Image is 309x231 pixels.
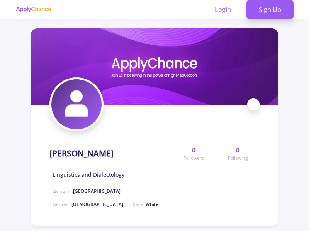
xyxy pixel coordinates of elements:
img: Muhammad Attarzadehavatar [51,79,102,129]
span: White [146,201,159,208]
span: Following [228,155,248,162]
span: [GEOGRAPHIC_DATA] [73,188,121,194]
span: Linguistics and Dialectology [53,171,124,179]
span: Race : [132,201,159,208]
img: Muhammad Attarzadehcover image [31,28,278,105]
img: applychance logo text only [15,7,51,13]
span: 0 [236,146,239,155]
h1: [PERSON_NAME] [49,149,114,158]
a: 0Following [216,146,260,162]
span: [DEMOGRAPHIC_DATA] [71,201,123,208]
a: 0Followers [172,146,216,162]
span: 0 [192,146,195,155]
span: Gender : [53,201,123,208]
span: Followers [183,155,204,162]
span: Living in : [53,188,121,194]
